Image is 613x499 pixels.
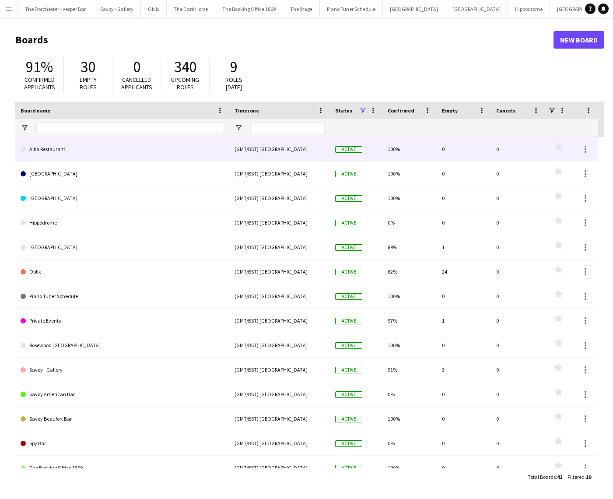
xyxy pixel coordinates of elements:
span: 340 [174,57,196,77]
div: 0 [491,211,545,235]
div: 0 [491,309,545,333]
div: (GMT/BST) [GEOGRAPHIC_DATA] [229,333,330,357]
div: 100% [382,137,437,161]
div: 100% [382,456,437,480]
div: 0 [491,431,545,455]
div: 100% [382,284,437,308]
div: (GMT/BST) [GEOGRAPHIC_DATA] [229,431,330,455]
a: Oblix [21,260,224,284]
div: 0 [437,211,491,235]
a: Rosewood [GEOGRAPHIC_DATA] [21,333,224,358]
button: Savoy - Gallery [93,0,141,18]
div: (GMT/BST) [GEOGRAPHIC_DATA] [229,358,330,382]
span: Active [335,342,362,349]
a: Piano Tuner Schedule [21,284,224,309]
a: Alba Restaurant [21,137,224,162]
div: (GMT/BST) [GEOGRAPHIC_DATA] [229,162,330,186]
div: 0 [491,162,545,186]
span: Empty [442,107,458,114]
a: Spy Bar [21,431,224,456]
div: 97% [382,309,437,333]
div: 100% [382,333,437,357]
div: 0 [491,235,545,259]
div: 1 [437,309,491,333]
span: Status [335,107,352,114]
div: 0 [491,333,545,357]
span: Roles [DATE] [225,76,242,91]
div: 0 [437,456,491,480]
div: 100% [382,162,437,186]
a: [GEOGRAPHIC_DATA] [21,186,224,211]
div: 0 [437,186,491,210]
div: (GMT/BST) [GEOGRAPHIC_DATA] [229,309,330,333]
span: Confirmed applicants [24,76,55,91]
span: 19 [586,474,591,480]
button: The Dorchester - Vesper Bar [18,0,93,18]
div: 0 [491,358,545,382]
div: (GMT/BST) [GEOGRAPHIC_DATA] [229,137,330,161]
span: 30 [81,57,95,77]
div: (GMT/BST) [GEOGRAPHIC_DATA] [229,456,330,480]
a: Savoy - Gallery [21,358,224,382]
div: 0 [437,407,491,431]
div: 0 [491,382,545,406]
span: Confirmed [388,107,414,114]
span: Active [335,195,362,202]
span: Active [335,465,362,471]
span: Total Boards [528,474,556,480]
div: 0 [491,456,545,480]
div: 0% [382,431,437,455]
div: 91% [382,358,437,382]
span: Active [335,367,362,373]
span: Empty roles [80,76,97,91]
div: 89% [382,235,437,259]
div: 0% [382,211,437,235]
span: Upcoming roles [171,76,199,91]
span: Active [335,171,362,177]
button: [GEOGRAPHIC_DATA] [445,0,508,18]
button: Piano Tuner Schedule [320,0,383,18]
div: 0 [491,137,545,161]
span: Active [335,391,362,398]
span: Active [335,146,362,153]
div: 62% [382,260,437,284]
div: (GMT/BST) [GEOGRAPHIC_DATA] [229,186,330,210]
span: 91% [26,57,53,77]
a: New Board [553,31,604,49]
div: (GMT/BST) [GEOGRAPHIC_DATA] [229,260,330,284]
div: (GMT/BST) [GEOGRAPHIC_DATA] [229,211,330,235]
div: 0% [382,382,437,406]
div: 0 [491,186,545,210]
a: Hippodrome [21,211,224,235]
span: Active [335,318,362,324]
button: Hippodrome [508,0,550,18]
h1: Boards [15,33,553,46]
span: Cancels [496,107,515,114]
span: Active [335,293,362,300]
a: The Booking Office 1869 [21,456,224,480]
span: Filtered [567,474,585,480]
div: 0 [437,284,491,308]
button: The Booking Office 1869 [215,0,283,18]
div: 0 [437,382,491,406]
div: 100% [382,407,437,431]
div: 24 [437,260,491,284]
button: Open Filter Menu [235,124,242,132]
a: Private Events [21,309,224,333]
button: [GEOGRAPHIC_DATA] [383,0,445,18]
a: [GEOGRAPHIC_DATA] [21,235,224,260]
a: Savoy Beaufort Bar [21,407,224,431]
a: Savoy American Bar [21,382,224,407]
div: (GMT/BST) [GEOGRAPHIC_DATA] [229,382,330,406]
span: Active [335,220,362,226]
div: 3 [437,358,491,382]
div: 1 [437,235,491,259]
div: (GMT/BST) [GEOGRAPHIC_DATA] [229,407,330,431]
div: 0 [491,260,545,284]
span: Active [335,244,362,251]
div: 0 [491,284,545,308]
div: (GMT/BST) [GEOGRAPHIC_DATA] [229,284,330,308]
button: Open Filter Menu [21,124,28,132]
span: Active [335,269,362,275]
div: : [567,468,591,485]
